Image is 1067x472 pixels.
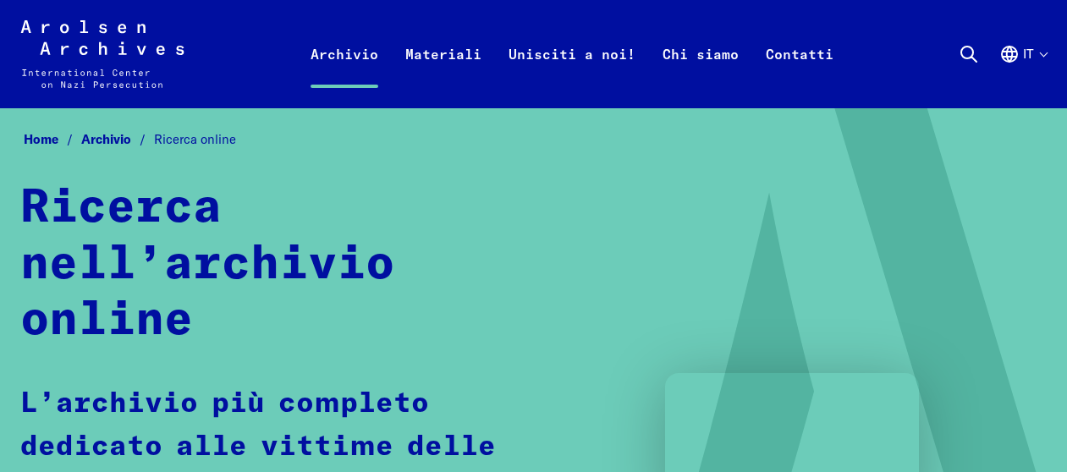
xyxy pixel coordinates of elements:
a: Home [24,131,81,147]
a: Materiali [392,41,495,108]
a: Archivio [81,131,154,147]
strong: Ricerca nell’archivio online [20,184,394,345]
a: Unisciti a noi! [495,41,649,108]
a: Contatti [752,41,847,108]
span: Ricerca online [154,131,236,147]
nav: Breadcrumb [20,127,1047,152]
button: Italiano, selezione lingua [999,44,1047,105]
a: Archivio [297,41,392,108]
a: Chi siamo [649,41,752,108]
nav: Primaria [297,20,847,88]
